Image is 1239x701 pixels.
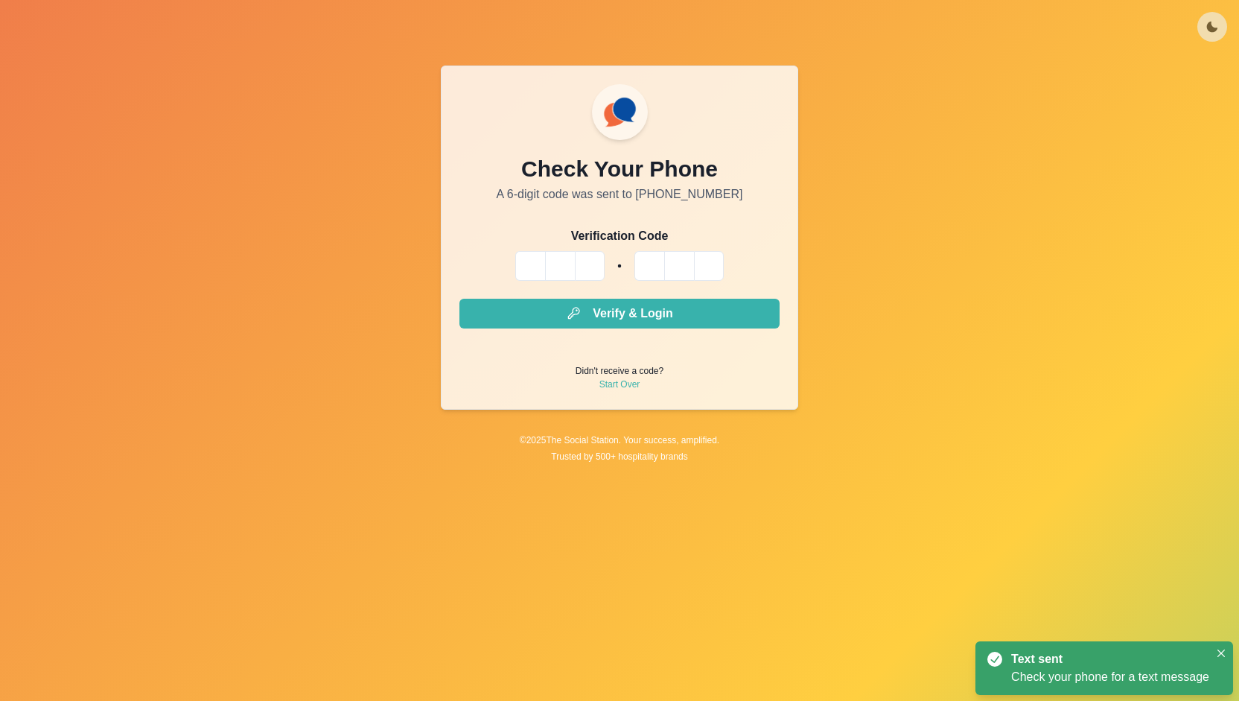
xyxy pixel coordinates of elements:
input: Please enter your pin code [545,251,575,281]
div: Check your phone for a text message [1011,668,1209,686]
input: Please enter your pin code [575,251,605,281]
input: Please enter your pin code [634,251,664,281]
input: Please enter your pin code [515,251,545,281]
button: Close [1212,644,1230,662]
p: Verification Code [459,227,780,245]
p: Check Your Phone [521,152,718,185]
div: Text sent [1011,650,1203,668]
p: A 6-digit code was sent to [PHONE_NUMBER] [497,185,743,203]
button: Verify & Login [459,299,780,329]
a: Start Over [599,378,640,391]
p: Didn't receive a code? [576,364,663,378]
button: Toggle Mode [1197,12,1227,42]
img: ssLogoSVG.f144a2481ffb055bcdd00c89108cbcb7.svg [598,90,642,134]
input: Please enter your pin code [664,251,694,281]
input: Please enter your pin code [694,251,724,281]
